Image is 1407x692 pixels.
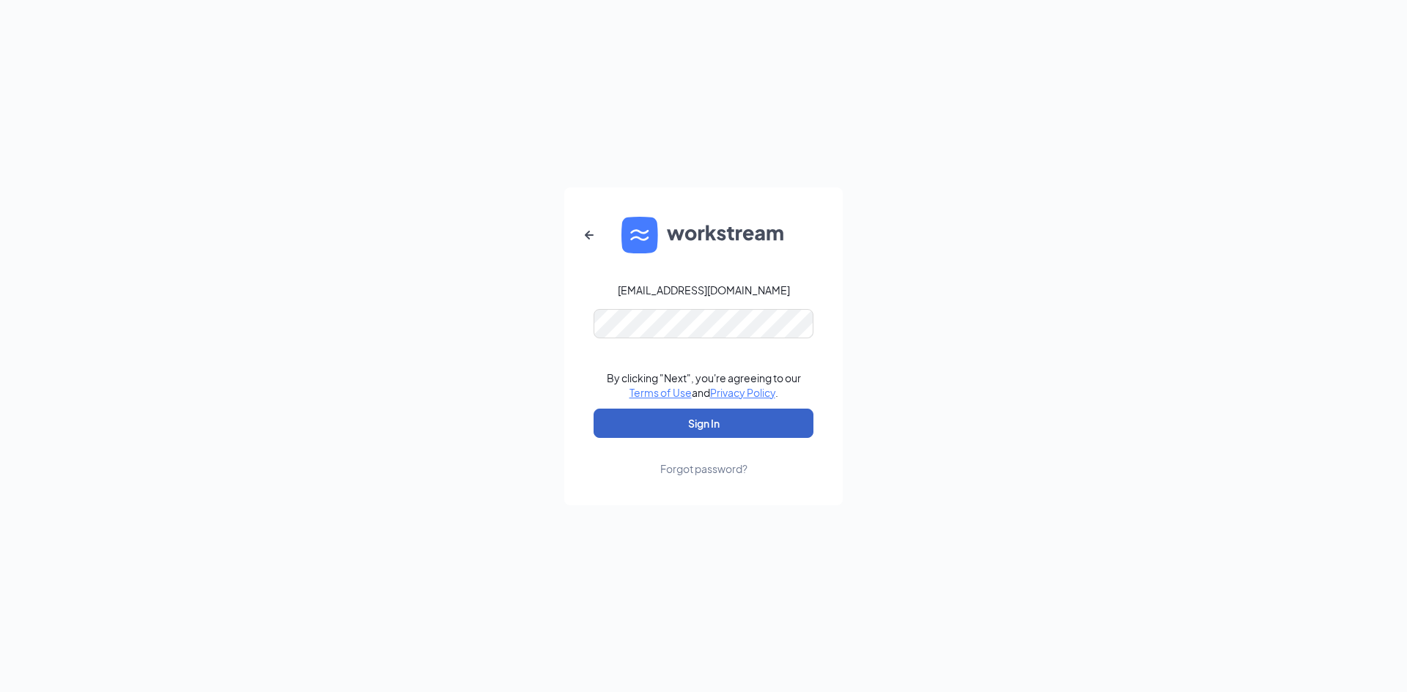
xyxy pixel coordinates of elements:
[629,386,692,399] a: Terms of Use
[710,386,775,399] a: Privacy Policy
[594,409,813,438] button: Sign In
[580,226,598,244] svg: ArrowLeftNew
[660,461,747,476] div: Forgot password?
[572,217,607,253] button: ArrowLeftNew
[621,217,786,253] img: WS logo and Workstream text
[618,283,790,297] div: [EMAIL_ADDRESS][DOMAIN_NAME]
[660,438,747,476] a: Forgot password?
[607,371,801,400] div: By clicking "Next", you're agreeing to our and .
